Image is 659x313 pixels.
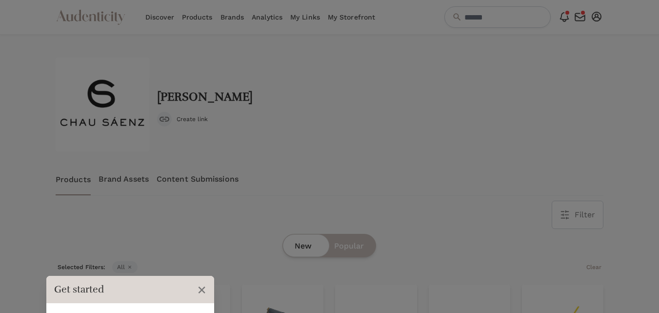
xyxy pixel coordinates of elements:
a: Products [56,163,91,195]
span: Filter [575,209,595,221]
span: Create link [177,115,208,123]
h2: [PERSON_NAME] [157,90,253,104]
span: All [112,261,138,273]
span: × [197,280,206,299]
button: Clear [584,261,603,273]
button: Create link [157,112,208,126]
span: Popular [334,240,364,252]
span: New [295,240,312,252]
button: Filter [552,201,603,229]
h3: Get started [54,283,192,296]
a: Brand Assets [99,163,149,195]
a: Content Submissions [157,163,239,195]
button: Close Tour [197,280,206,299]
img: Chau_Saenz_-_Google_Drive_1_360x.png [56,58,149,151]
span: Selected Filters: [56,261,107,273]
